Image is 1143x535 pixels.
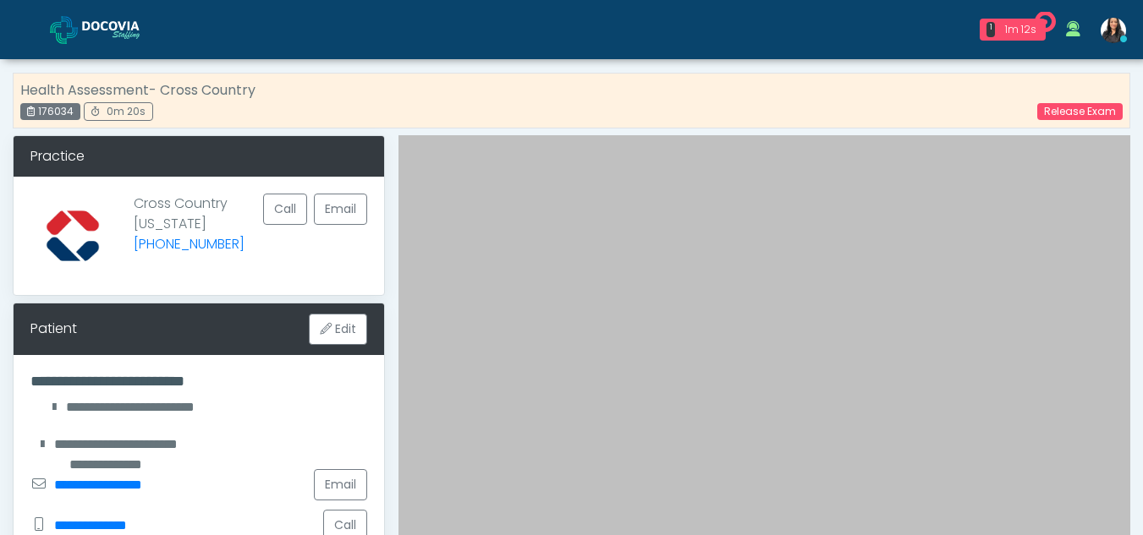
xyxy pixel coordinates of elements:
[107,104,146,118] span: 0m 20s
[309,314,367,345] button: Edit
[970,12,1056,47] a: 1 1m 12s
[263,194,307,225] button: Call
[986,22,995,37] div: 1
[82,21,167,38] img: Docovia
[14,136,384,177] div: Practice
[314,194,367,225] a: Email
[20,103,80,120] div: 176034
[30,319,77,339] div: Patient
[1101,18,1126,43] img: Viral Patel
[50,16,78,44] img: Docovia
[1037,103,1123,120] a: Release Exam
[134,234,245,254] a: [PHONE_NUMBER]
[20,80,256,100] strong: Health Assessment- Cross Country
[30,194,115,278] img: Provider image
[50,2,167,57] a: Docovia
[1002,22,1039,37] div: 1m 12s
[134,194,245,265] p: Cross Country [US_STATE]
[314,469,367,500] a: Email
